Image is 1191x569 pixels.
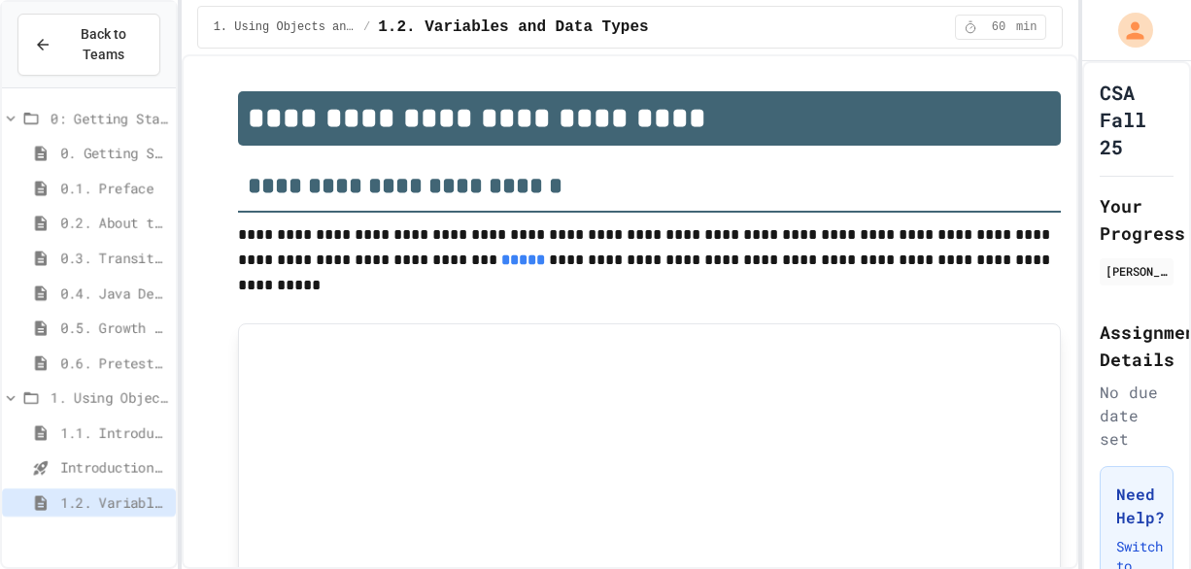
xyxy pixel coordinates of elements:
[1016,19,1038,35] span: min
[1116,483,1158,529] h3: Need Help?
[51,108,168,128] span: 0: Getting Started
[63,24,144,65] span: Back to Teams
[1098,8,1158,52] div: My Account
[1100,79,1174,160] h1: CSA Fall 25
[60,352,168,373] span: 0.6. Pretest for the AP CSA Exam
[60,492,168,513] span: 1.2. Variables and Data Types
[378,16,648,39] span: 1.2. Variables and Data Types
[60,422,168,443] span: 1.1. Introduction to Algorithms, Programming, and Compilers
[1100,192,1174,247] h2: Your Progress
[1106,262,1169,280] div: [PERSON_NAME]
[60,318,168,338] span: 0.5. Growth Mindset and Pair Programming
[60,143,168,163] span: 0. Getting Started
[60,178,168,198] span: 0.1. Preface
[51,387,168,408] span: 1. Using Objects and Methods
[983,19,1014,35] span: 60
[1100,318,1174,373] h2: Assignment Details
[60,213,168,233] span: 0.2. About the AP CSA Exam
[363,19,370,35] span: /
[60,457,168,478] span: Introduction to Algorithms, Programming, and Compilers
[60,248,168,268] span: 0.3. Transitioning from AP CSP to AP CSA
[60,283,168,303] span: 0.4. Java Development Environments
[1100,381,1174,451] div: No due date set
[17,14,160,76] button: Back to Teams
[214,19,356,35] span: 1. Using Objects and Methods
